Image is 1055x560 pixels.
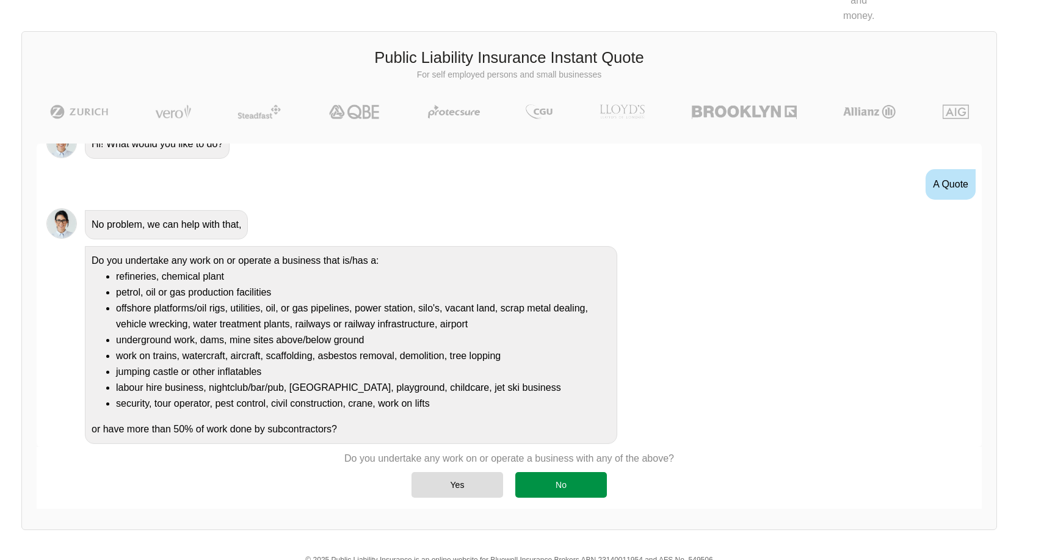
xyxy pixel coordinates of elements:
img: CGU | Public Liability Insurance [521,104,557,119]
img: Vero | Public Liability Insurance [150,104,197,119]
h3: Public Liability Insurance Instant Quote [31,47,987,69]
div: Do you undertake any work on or operate a business that is/has a: or have more than 50% of work d... [85,246,617,444]
li: labour hire business, nightclub/bar/pub, [GEOGRAPHIC_DATA], playground, childcare, jet ski business [116,380,611,396]
img: LLOYD's | Public Liability Insurance [593,104,651,119]
li: refineries, chemical plant [116,269,611,285]
img: Brooklyn | Public Liability Insurance [687,104,801,119]
li: underground work, dams, mine sites above/below ground [116,332,611,348]
li: petrol, oil or gas production facilities [116,285,611,300]
img: Chatbot | PLI [46,208,77,239]
div: Hi! What would you like to do? [85,129,230,159]
img: AIG | Public Liability Insurance [938,104,974,119]
div: No [515,472,607,498]
img: QBE | Public Liability Insurance [322,104,388,119]
img: Zurich | Public Liability Insurance [45,104,114,119]
div: A Quote [926,169,976,200]
li: work on trains, watercraft, aircraft, scaffolding, asbestos removal, demolition, tree lopping [116,348,611,364]
li: jumping castle or other inflatables [116,364,611,380]
div: Yes [411,472,503,498]
div: No problem, we can help with that, [85,210,248,239]
p: Do you undertake any work on or operate a business with any of the above? [344,452,674,465]
li: security, tour operator, pest control, civil construction, crane, work on lifts [116,396,611,412]
li: offshore platforms/oil rigs, utilities, oil, or gas pipelines, power station, silo's, vacant land... [116,300,611,332]
p: For self employed persons and small businesses [31,69,987,81]
img: Protecsure | Public Liability Insurance [423,104,485,119]
img: Steadfast | Public Liability Insurance [233,104,286,119]
img: Allianz | Public Liability Insurance [837,104,902,119]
